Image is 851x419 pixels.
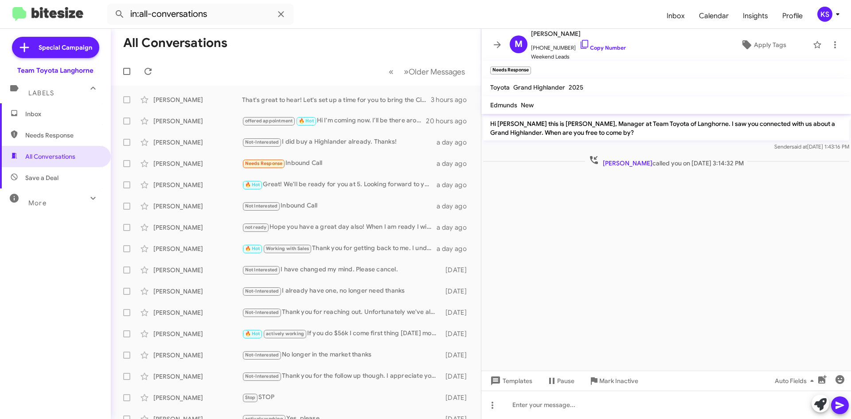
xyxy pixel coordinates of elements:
span: Labels [28,89,54,97]
div: [PERSON_NAME] [153,138,242,147]
span: Not Interested [245,203,278,209]
div: [PERSON_NAME] [153,393,242,402]
div: [PERSON_NAME] [153,308,242,317]
div: Thank you for reaching out. Unfortunately we've already gone ahead with our car purchase. [242,307,441,317]
div: I have changed my mind. Please cancel. [242,265,441,275]
div: [PERSON_NAME] [153,159,242,168]
div: Thank you for the follow up though. I appreciate you reaching out [242,371,441,381]
span: » [404,66,409,77]
div: 20 hours ago [426,117,474,125]
a: Copy Number [579,44,626,51]
span: Templates [488,373,532,389]
div: [PERSON_NAME] [153,180,242,189]
span: called you on [DATE] 3:14:32 PM [585,155,747,168]
div: [PERSON_NAME] [153,266,242,274]
button: Previous [383,63,399,81]
span: 🔥 Hot [299,118,314,124]
div: STOP [242,392,441,403]
div: a day ago [437,202,474,211]
div: Thank you for getting back to me. I understand your position, but $40k OTD is above what I can do... [242,243,437,254]
div: Inbound Call [242,201,437,211]
span: New [521,101,534,109]
div: [PERSON_NAME] [153,372,242,381]
button: Apply Tags [718,37,808,53]
div: [DATE] [441,287,474,296]
span: « [389,66,394,77]
div: [PERSON_NAME] [153,329,242,338]
span: Inbox [660,3,692,29]
span: Working with Sales [266,246,309,251]
nav: Page navigation example [384,63,470,81]
div: That's great to hear! Let's set up a time for you to bring the Civic Si in for an evaluation. Whe... [242,95,431,104]
div: I already have one, no longer need thanks [242,286,441,296]
div: a day ago [437,223,474,232]
span: Not-Interested [245,352,279,358]
span: said at [792,143,807,150]
button: Next [398,63,470,81]
div: [DATE] [441,308,474,317]
span: offered appointment [245,118,293,124]
div: [DATE] [441,372,474,381]
p: Hi [PERSON_NAME] this is [PERSON_NAME], Manager at Team Toyota of Langhorne. I saw you connected ... [483,116,849,141]
span: Sender [DATE] 1:43:16 PM [774,143,849,150]
span: Not Interested [245,267,278,273]
div: a day ago [437,244,474,253]
span: All Conversations [25,152,75,161]
div: Inbound Call [242,158,437,168]
span: More [28,199,47,207]
span: Needs Response [245,161,283,166]
span: 🔥 Hot [245,182,260,188]
span: Stop [245,395,256,400]
span: not ready [245,224,267,230]
div: [DATE] [441,266,474,274]
div: a day ago [437,138,474,147]
div: Hi I'm coming now. I'll be there around 615 if you have any availability [242,116,426,126]
div: [PERSON_NAME] [153,117,242,125]
button: Mark Inactive [582,373,645,389]
span: Special Campaign [39,43,92,52]
div: Hope you have a great day also! When I am ready I will let you know what I am looking for. [242,222,437,232]
span: 🔥 Hot [245,331,260,337]
div: [PERSON_NAME] [153,351,242,360]
div: If you do $56k I come first thing [DATE] morning. [242,329,441,339]
span: Apply Tags [754,37,786,53]
a: Calendar [692,3,736,29]
span: Toyota [490,83,510,91]
h1: All Conversations [123,36,227,50]
span: Weekend Leads [531,52,626,61]
div: [PERSON_NAME] [153,202,242,211]
span: Inbox [25,110,101,118]
div: [DATE] [441,393,474,402]
span: Pause [557,373,574,389]
span: 2025 [569,83,583,91]
button: Pause [539,373,582,389]
span: Not-Interested [245,288,279,294]
span: Mark Inactive [599,373,638,389]
span: [PHONE_NUMBER] [531,39,626,52]
span: Grand Highlander [513,83,565,91]
div: [PERSON_NAME] [153,287,242,296]
div: Great! We'll be ready for you at 5. Looking forward to your visit! [242,180,437,190]
div: [PERSON_NAME] [153,223,242,232]
small: Needs Response [490,67,531,74]
a: Profile [775,3,810,29]
div: [PERSON_NAME] [153,95,242,104]
div: a day ago [437,159,474,168]
span: [PERSON_NAME] [531,28,626,39]
div: [DATE] [441,329,474,338]
input: Search [107,4,293,25]
span: Not-Interested [245,139,279,145]
span: Needs Response [25,131,101,140]
span: Older Messages [409,67,465,77]
button: Templates [481,373,539,389]
span: Not-Interested [245,309,279,315]
div: No longer in the market thanks [242,350,441,360]
button: Auto Fields [768,373,824,389]
span: actively working [266,331,304,337]
span: Auto Fields [775,373,817,389]
span: Edmunds [490,101,517,109]
span: [PERSON_NAME] [603,159,652,167]
span: Insights [736,3,775,29]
